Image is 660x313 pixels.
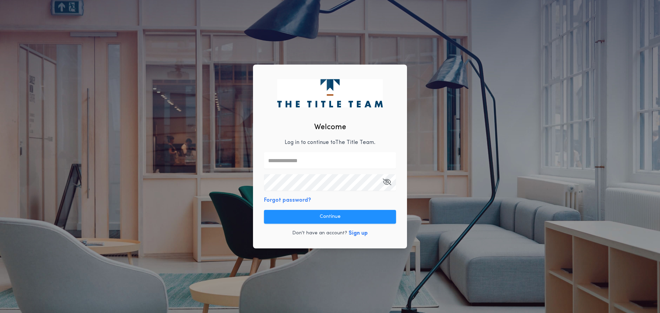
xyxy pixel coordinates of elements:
[285,138,375,147] p: Log in to continue to The Title Team .
[292,230,347,237] p: Don't have an account?
[264,196,311,204] button: Forgot password?
[264,210,396,224] button: Continue
[349,229,368,237] button: Sign up
[264,174,396,191] input: Open Keeper Popup
[314,122,346,133] h2: Welcome
[383,174,391,191] button: Open Keeper Popup
[277,79,383,107] img: logo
